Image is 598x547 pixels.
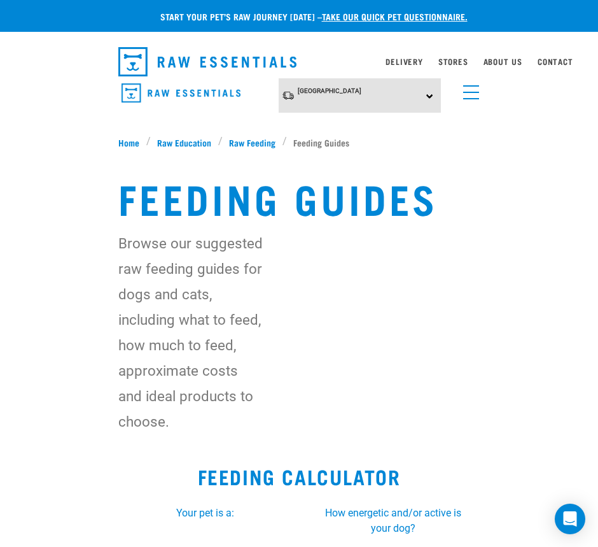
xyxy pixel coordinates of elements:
a: take our quick pet questionnaire. [322,14,468,18]
img: Raw Essentials Logo [122,83,240,103]
img: Raw Essentials Logo [118,47,296,76]
h1: Feeding Guides [118,174,480,220]
div: Open Intercom Messenger [555,504,585,534]
span: Home [118,136,139,149]
a: Raw Education [151,136,218,149]
a: Delivery [386,59,422,64]
span: [GEOGRAPHIC_DATA] [298,87,361,94]
nav: dropdown navigation [108,42,490,82]
label: How energetic and/or active is your dog? [314,506,472,536]
a: Home [118,136,146,149]
a: Raw Feeding [223,136,282,149]
span: Raw Feeding [229,136,275,149]
p: Browse our suggested raw feeding guides for dogs and cats, including what to feed, how much to fe... [118,231,263,434]
a: About Us [483,59,522,64]
span: Raw Education [157,136,211,149]
img: van-moving.png [282,90,295,101]
a: Stores [438,59,468,64]
nav: breadcrumbs [118,136,480,149]
label: Your pet is a: [126,506,284,521]
a: menu [457,78,480,101]
a: Contact [538,59,573,64]
h2: Feeding Calculator [15,465,583,488]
